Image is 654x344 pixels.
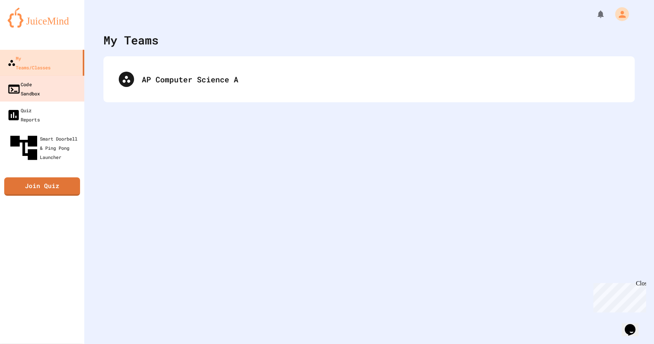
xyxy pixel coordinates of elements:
div: Smart Doorbell & Ping Pong Launcher [8,132,81,164]
div: Chat with us now!Close [3,3,53,49]
div: AP Computer Science A [111,64,627,95]
div: My Teams/Classes [8,54,51,72]
div: Quiz Reports [7,105,40,124]
div: My Notifications [582,8,607,21]
iframe: chat widget [590,280,646,313]
img: logo-orange.svg [8,8,77,28]
a: Join Quiz [4,177,80,196]
div: Code Sandbox [7,80,40,98]
div: My Teams [103,31,159,49]
div: AP Computer Science A [142,74,620,85]
div: My Account [607,5,631,23]
iframe: chat widget [622,313,646,336]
